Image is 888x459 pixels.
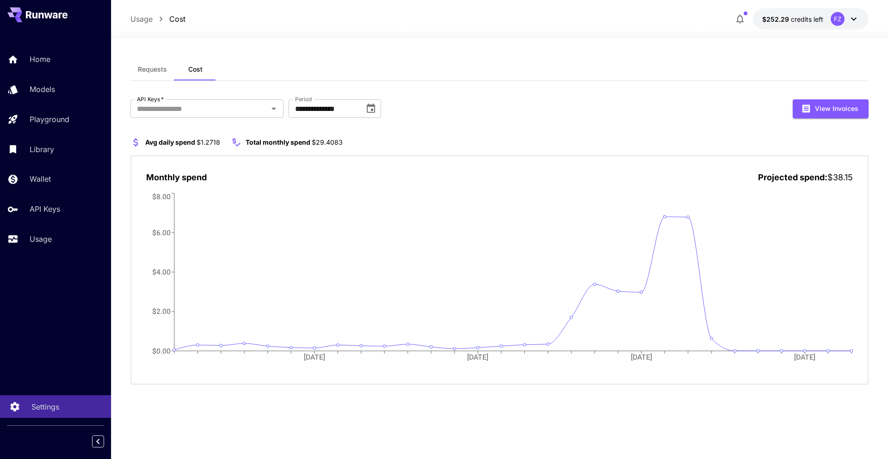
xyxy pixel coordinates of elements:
a: Cost [169,13,185,24]
span: Requests [138,65,167,73]
button: $252.2946FZ [753,8,869,30]
span: $252.29 [762,15,791,23]
tspan: $0.00 [152,347,171,355]
span: Projected spend: [758,172,827,182]
span: $1.2718 [197,138,220,146]
tspan: [DATE] [795,353,816,361]
div: FZ [831,12,845,26]
span: $38.15 [827,172,853,182]
p: Models [30,84,55,95]
span: Avg daily spend [145,138,195,146]
label: API Keys [137,95,164,103]
p: Home [30,54,50,65]
p: Usage [30,233,52,245]
button: Choose date, selected date is Sep 1, 2025 [362,99,380,118]
button: View Invoices [793,99,869,118]
span: $29.4083 [312,138,343,146]
p: Settings [31,401,59,412]
tspan: [DATE] [304,353,325,361]
span: Cost [188,65,203,73]
button: Collapse sidebar [92,435,104,447]
p: Library [30,144,54,155]
div: $252.2946 [762,14,823,24]
tspan: [DATE] [468,353,489,361]
label: Period [295,95,312,103]
div: Collapse sidebar [99,433,111,450]
tspan: [DATE] [631,353,653,361]
a: Usage [130,13,153,24]
p: Monthly spend [146,171,207,184]
tspan: $6.00 [152,228,171,237]
nav: breadcrumb [130,13,185,24]
tspan: $2.00 [152,307,171,316]
p: API Keys [30,203,60,214]
tspan: $4.00 [152,268,171,276]
p: Playground [30,114,69,125]
button: Open [267,102,280,115]
span: Total monthly spend [246,138,310,146]
p: Wallet [30,173,51,184]
tspan: $8.00 [152,192,171,201]
a: View Invoices [793,104,869,112]
span: credits left [791,15,823,23]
